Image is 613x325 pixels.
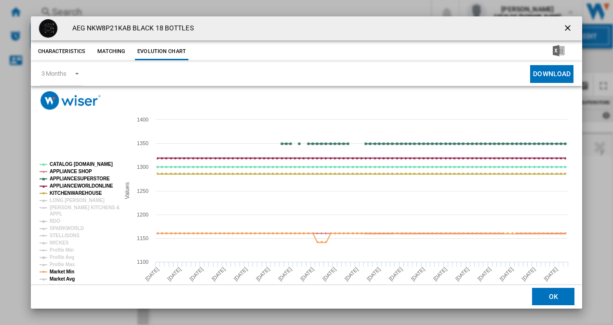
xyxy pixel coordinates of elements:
tspan: KITCHENWAREHOUSE [50,190,102,196]
tspan: [DATE] [254,266,270,282]
h4: AEG NKW8P21KAB BLACK 18 BOTTLES [67,24,194,33]
tspan: [DATE] [432,266,448,282]
tspan: 1100 [137,259,148,265]
tspan: [DATE] [543,266,559,282]
tspan: 1150 [137,235,148,241]
tspan: [DATE] [321,266,337,282]
md-dialog: Product popup [31,16,583,309]
tspan: [DATE] [299,266,315,282]
tspan: LONG [PERSON_NAME] [50,198,105,203]
tspan: Market Avg [50,276,75,282]
tspan: [DATE] [410,266,426,282]
tspan: [DATE] [144,266,160,282]
button: Characteristics [36,43,88,60]
ng-md-icon: getI18NText('BUTTONS.CLOSE_DIALOG') [563,23,574,35]
button: Download in Excel [537,43,580,60]
tspan: [DATE] [520,266,536,282]
tspan: [DATE] [188,266,204,282]
button: getI18NText('BUTTONS.CLOSE_DIALOG') [559,19,578,38]
tspan: STELLISONS [50,233,80,238]
tspan: RDO [50,218,60,224]
tspan: Market Min [50,269,74,274]
tspan: APPLIANCESUPERSTORE [50,176,110,181]
tspan: APPLIANCEWORLDONLINE [50,183,113,189]
tspan: WICKES [50,240,69,245]
img: excel-24x24.png [553,45,564,56]
img: NKW8P21KAB.jpg [39,19,58,38]
tspan: Profile Max [50,262,75,267]
button: OK [532,288,574,306]
div: 3 Months [41,70,67,77]
tspan: [DATE] [166,266,182,282]
tspan: 1250 [137,188,148,194]
tspan: [DATE] [387,266,403,282]
tspan: 1400 [137,117,148,122]
tspan: 1350 [137,140,148,146]
tspan: 1200 [137,212,148,217]
tspan: [DATE] [277,266,293,282]
tspan: Profile Avg [50,255,74,260]
tspan: [DATE] [233,266,249,282]
tspan: 1300 [137,164,148,170]
img: logo_wiser_300x94.png [40,91,101,110]
tspan: APPL [50,211,62,217]
tspan: [DATE] [454,266,470,282]
button: Evolution chart [135,43,188,60]
tspan: CATALOG [DOMAIN_NAME] [50,162,113,167]
tspan: Market Max [50,284,76,289]
tspan: Values [124,182,131,199]
tspan: [DATE] [476,266,492,282]
tspan: [DATE] [343,266,359,282]
button: Matching [90,43,133,60]
tspan: [DATE] [211,266,227,282]
tspan: SPARKWORLD [50,226,84,231]
tspan: APPLIANCE SHOP [50,169,92,174]
tspan: Profile Min [50,247,74,253]
button: Download [530,65,573,83]
tspan: [DATE] [365,266,381,282]
tspan: [PERSON_NAME] KITCHENS & [50,205,120,210]
tspan: [DATE] [498,266,514,282]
